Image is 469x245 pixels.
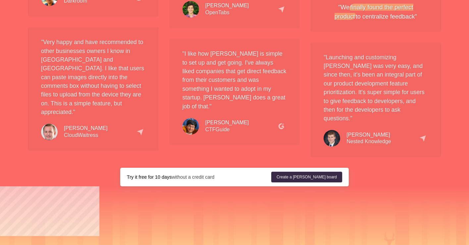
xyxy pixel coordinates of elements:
img: capterra.78f6e3bf33.png [136,129,143,136]
div: Nested Knowledge [346,132,391,146]
img: testimonial-pranav.6c855e311b.jpg [182,118,199,135]
div: [PERSON_NAME] [205,119,249,126]
div: [PERSON_NAME] [205,2,249,9]
img: capterra.78f6e3bf33.png [278,6,285,13]
div: CTFGuide [205,119,249,133]
div: without a credit card [127,174,271,180]
div: OpenTabs [205,2,249,16]
img: testimonial-umberto.2540ef7933.jpg [182,1,199,18]
img: capterra.78f6e3bf33.png [419,135,426,142]
p: "Very happy and have recommended to other businesses owners I know in [GEOGRAPHIC_DATA] and [GEOG... [41,38,145,117]
img: g2.cb6f757962.png [278,123,285,130]
img: testimonial-kevin.7f980a5c3c.jpg [324,130,340,147]
div: "We to centralize feedback" [324,3,428,21]
em: finally found the perfect product [335,4,413,20]
p: "I like how [PERSON_NAME] is simple to set up and get going. I've always liked companies that get... [182,49,287,111]
div: [PERSON_NAME] [346,132,391,139]
div: CloudWaitress [64,125,108,139]
strong: Try it free for 10 days [127,174,172,180]
a: Create a [PERSON_NAME] board [271,172,342,182]
p: "Launching and customizing [PERSON_NAME] was very easy, and since then, it's been an integral par... [324,53,428,123]
div: [PERSON_NAME] [64,125,108,132]
img: testimonial-christopher.57c50d1362.jpg [41,124,58,140]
